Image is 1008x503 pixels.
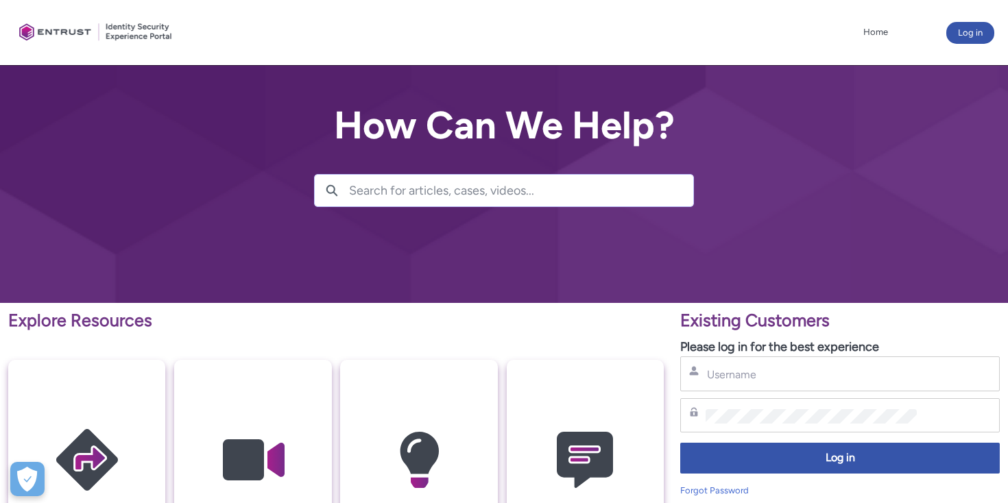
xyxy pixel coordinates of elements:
[706,367,917,382] input: Username
[680,338,1000,356] p: Please log in for the best experience
[314,104,694,147] h2: How Can We Help?
[10,462,45,496] button: Open Preferences
[10,462,45,496] div: Cookie Preferences
[680,443,1000,474] button: Log in
[315,175,349,206] button: Search
[860,22,891,42] a: Home
[8,308,664,334] p: Explore Resources
[946,22,994,44] button: Log in
[680,308,1000,334] p: Existing Customers
[680,485,749,495] a: Forgot Password
[689,450,991,466] span: Log in
[349,175,693,206] input: Search for articles, cases, videos...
